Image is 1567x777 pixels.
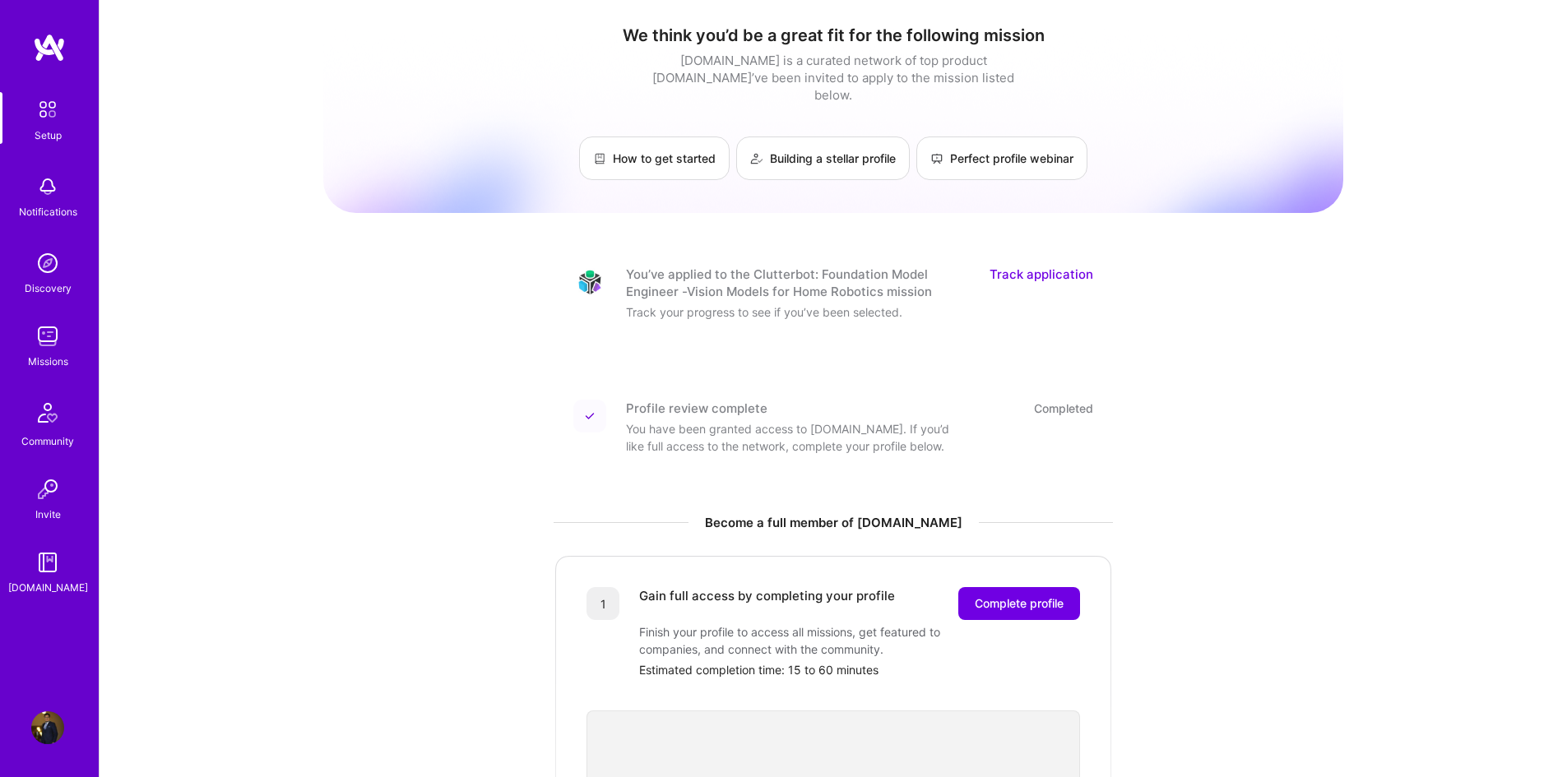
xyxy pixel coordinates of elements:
[626,420,955,455] div: You have been granted access to [DOMAIN_NAME]. If you’d like full access to the network, complete...
[930,152,943,165] img: Perfect profile webinar
[975,595,1064,612] span: Complete profile
[28,393,67,432] img: Community
[19,203,77,220] div: Notifications
[585,411,595,421] img: Completed
[639,623,968,658] div: Finish your profile to access all missions, get featured to companies, and connect with the commu...
[648,52,1018,104] div: [DOMAIN_NAME] is a curated network of top product [DOMAIN_NAME]’ve been invited to apply to the m...
[25,280,72,297] div: Discovery
[626,266,970,300] div: You’ve applied to the Clutterbot: Foundation Model Engineer -Vision Models for Home Robotics mission
[27,711,68,744] a: User Avatar
[30,92,65,127] img: setup
[958,587,1080,620] button: Complete profile
[31,247,64,280] img: discovery
[28,353,68,370] div: Missions
[8,579,88,596] div: [DOMAIN_NAME]
[990,266,1093,300] a: Track application
[579,136,730,180] a: How to get started
[323,25,1343,45] h1: We think you’d be a great fit for the following mission
[35,506,61,523] div: Invite
[593,152,606,165] img: How to get started
[33,33,66,62] img: logo
[916,136,1087,180] a: Perfect profile webinar
[35,127,62,144] div: Setup
[626,303,955,321] div: Track your progress to see if you’ve been selected.
[31,320,64,353] img: teamwork
[639,587,895,620] div: Gain full access by completing your profile
[750,152,763,165] img: Building a stellar profile
[21,432,74,450] div: Community
[586,587,619,620] div: 1
[1034,400,1093,417] div: Completed
[626,400,767,417] div: Profile review complete
[736,136,910,180] a: Building a stellar profile
[639,661,1080,678] div: Estimated completion time: 15 to 60 minutes
[573,266,606,298] img: Company Logo
[31,473,64,506] img: Invite
[31,711,64,744] img: User Avatar
[31,546,64,579] img: guide book
[705,514,962,531] span: Become a full member of [DOMAIN_NAME]
[31,170,64,203] img: bell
